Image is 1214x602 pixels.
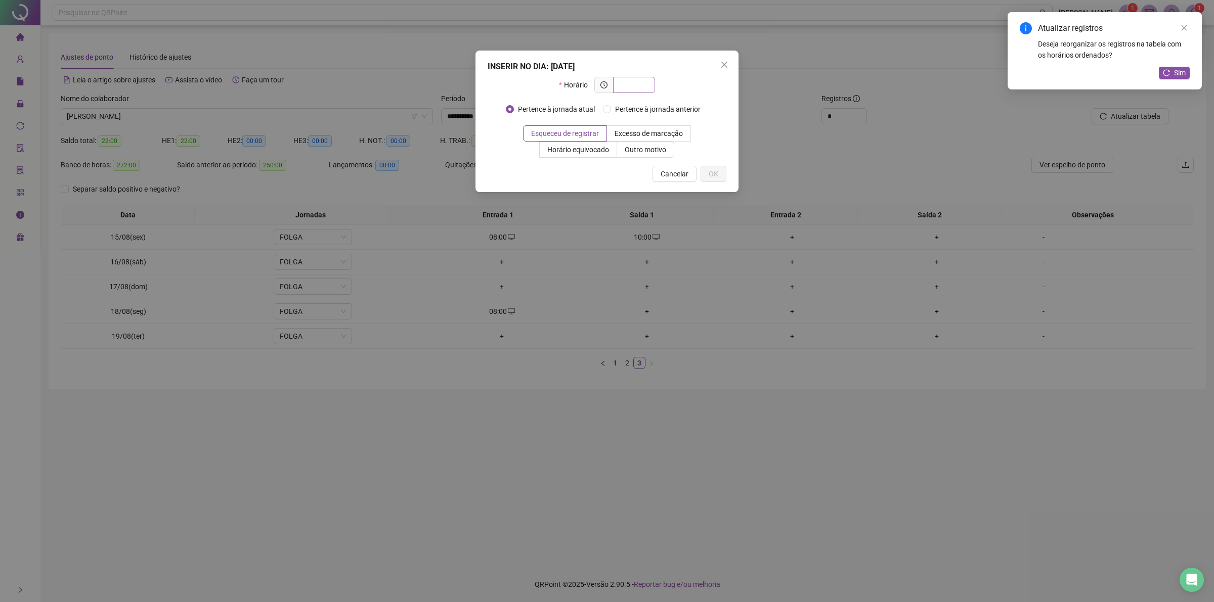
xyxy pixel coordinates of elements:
[1159,67,1190,79] button: Sim
[1020,22,1032,34] span: info-circle
[547,146,609,154] span: Horário equivocado
[625,146,666,154] span: Outro motivo
[559,77,594,93] label: Horário
[1174,67,1186,78] span: Sim
[1181,24,1188,31] span: close
[716,57,732,73] button: Close
[488,61,726,73] div: INSERIR NO DIA : [DATE]
[615,129,683,137] span: Excesso de marcação
[1180,568,1204,592] div: Open Intercom Messenger
[531,129,599,137] span: Esqueceu de registrar
[1038,22,1190,34] div: Atualizar registros
[701,166,726,182] button: OK
[600,81,608,88] span: clock-circle
[720,61,728,69] span: close
[661,168,688,179] span: Cancelar
[611,104,705,115] span: Pertence à jornada anterior
[514,104,599,115] span: Pertence à jornada atual
[1163,69,1170,76] span: reload
[1179,22,1190,33] a: Close
[1038,38,1190,61] div: Deseja reorganizar os registros na tabela com os horários ordenados?
[653,166,697,182] button: Cancelar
